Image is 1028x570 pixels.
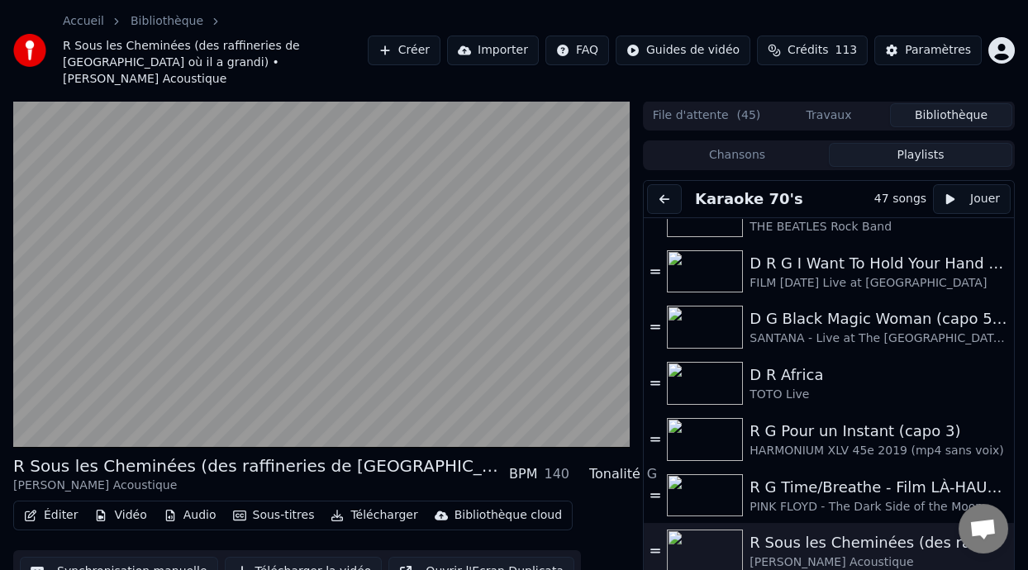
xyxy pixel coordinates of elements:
[905,42,971,59] div: Paramètres
[750,252,1007,275] div: D R G I Want To Hold Your Hand ON DANSE
[750,420,1007,443] div: R G Pour un Instant (capo 3)
[835,42,857,59] span: 113
[157,504,223,527] button: Audio
[17,504,84,527] button: Éditer
[874,36,982,65] button: Paramètres
[933,184,1011,214] button: Jouer
[750,307,1007,330] div: D G Black Magic Woman (capo 5) ON DANSE
[13,454,509,477] div: R Sous les Cheminées (des raffineries de [GEOGRAPHIC_DATA] où il a grandi)
[788,42,828,59] span: Crédits
[63,13,104,30] a: Accueil
[645,103,768,127] button: File d'attente
[455,507,562,524] div: Bibliothèque cloud
[616,36,750,65] button: Guides de vidéo
[874,191,926,207] div: 47 songs
[750,275,1007,292] div: FILM [DATE] Live at [GEOGRAPHIC_DATA]
[750,499,1007,515] div: PINK FLOYD - The Dark Side of the Moon
[544,464,569,484] div: 140
[324,504,424,527] button: Télécharger
[750,363,1007,387] div: D R Africa
[750,330,1007,347] div: SANTANA - Live at The [GEOGRAPHIC_DATA] 2016
[750,387,1007,403] div: TOTO Live
[737,107,761,124] span: ( 45 )
[757,36,868,65] button: Crédits113
[226,504,321,527] button: Sous-titres
[88,504,153,527] button: Vidéo
[509,464,537,484] div: BPM
[890,103,1012,127] button: Bibliothèque
[589,464,640,484] div: Tonalité
[750,531,1007,554] div: R Sous les Cheminées (des raffineries de [GEOGRAPHIC_DATA] où il a grandi)
[750,219,1007,235] div: THE BEATLES Rock Band
[768,103,890,127] button: Travaux
[63,13,368,88] nav: breadcrumb
[829,143,1012,167] button: Playlists
[750,476,1007,499] div: R G Time/Breathe - Film LÀ-HAUT (UP Pixar Disney) 0:21 - [PERSON_NAME] & [PERSON_NAME] story
[13,34,46,67] img: youka
[447,36,539,65] button: Importer
[63,38,368,88] span: R Sous les Cheminées (des raffineries de [GEOGRAPHIC_DATA] où il a grandi) • [PERSON_NAME] Acoust...
[545,36,609,65] button: FAQ
[368,36,440,65] button: Créer
[131,13,203,30] a: Bibliothèque
[688,188,810,211] button: Karaoke 70's
[750,443,1007,459] div: HARMONIUM XLV 45e 2019 (mp4 sans voix)
[13,477,509,494] div: [PERSON_NAME] Acoustique
[959,504,1008,553] div: Ouvrir le chat
[645,143,829,167] button: Chansons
